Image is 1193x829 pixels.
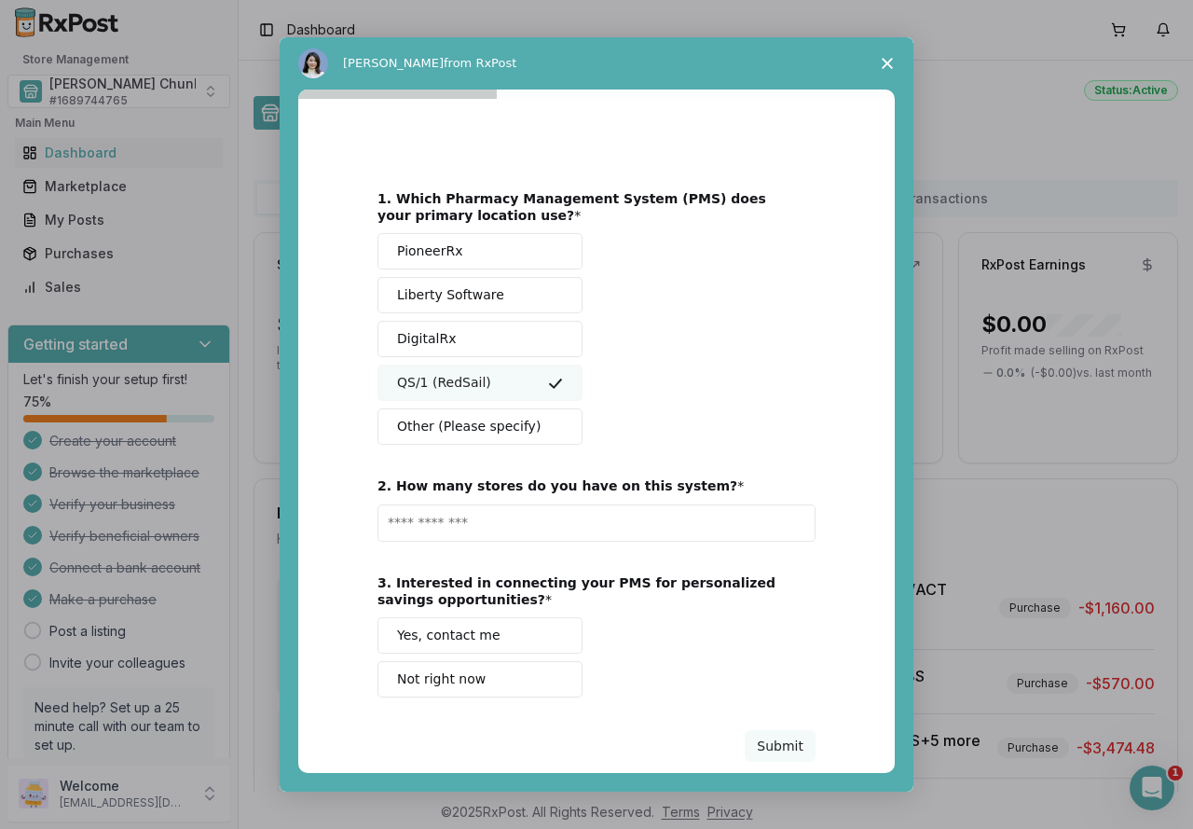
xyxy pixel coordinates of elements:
[397,373,491,393] span: QS/1 (RedSail)
[377,478,737,493] b: 2. How many stores do you have on this system?
[377,277,583,313] button: Liberty Software
[861,37,913,90] span: Close survey
[397,626,501,645] span: Yes, contact me
[377,617,583,654] button: Yes, contact me
[377,504,816,542] input: Enter text...
[444,56,516,70] span: from RxPost
[745,730,816,762] button: Submit
[377,233,583,269] button: PioneerRx
[397,670,486,689] span: Not right now
[377,575,775,607] b: 3. Interested in connecting your PMS for personalized savings opportunities?
[397,285,504,305] span: Liberty Software
[377,321,583,357] button: DigitalRx
[298,48,328,78] img: Profile image for Alice
[397,417,541,436] span: Other (Please specify)
[377,191,766,223] b: 1. Which Pharmacy Management System (PMS) does your primary location use?
[377,661,583,698] button: Not right now
[377,408,583,445] button: Other (Please specify)
[377,365,583,401] button: QS/1 (RedSail)
[343,56,444,70] span: [PERSON_NAME]
[397,329,456,349] span: DigitalRx
[397,242,462,261] span: PioneerRx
